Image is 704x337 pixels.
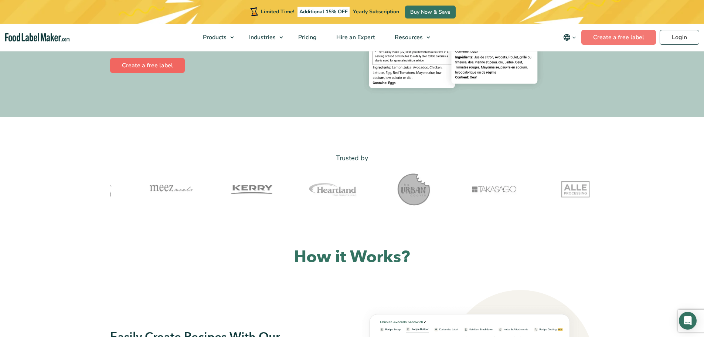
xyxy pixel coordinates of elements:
[239,24,287,51] a: Industries
[110,153,594,164] p: Trusted by
[289,24,325,51] a: Pricing
[297,7,350,17] span: Additional 15% OFF
[296,33,317,41] span: Pricing
[353,8,399,15] span: Yearly Subscription
[679,312,697,330] div: Open Intercom Messenger
[110,58,185,73] a: Create a free label
[334,33,376,41] span: Hire an Expert
[261,8,294,15] span: Limited Time!
[405,6,456,18] a: Buy Now & Save
[392,33,424,41] span: Resources
[201,33,227,41] span: Products
[660,30,699,45] a: Login
[110,246,594,268] h2: How it Works?
[581,30,656,45] a: Create a free label
[385,24,434,51] a: Resources
[193,24,238,51] a: Products
[247,33,276,41] span: Industries
[327,24,383,51] a: Hire an Expert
